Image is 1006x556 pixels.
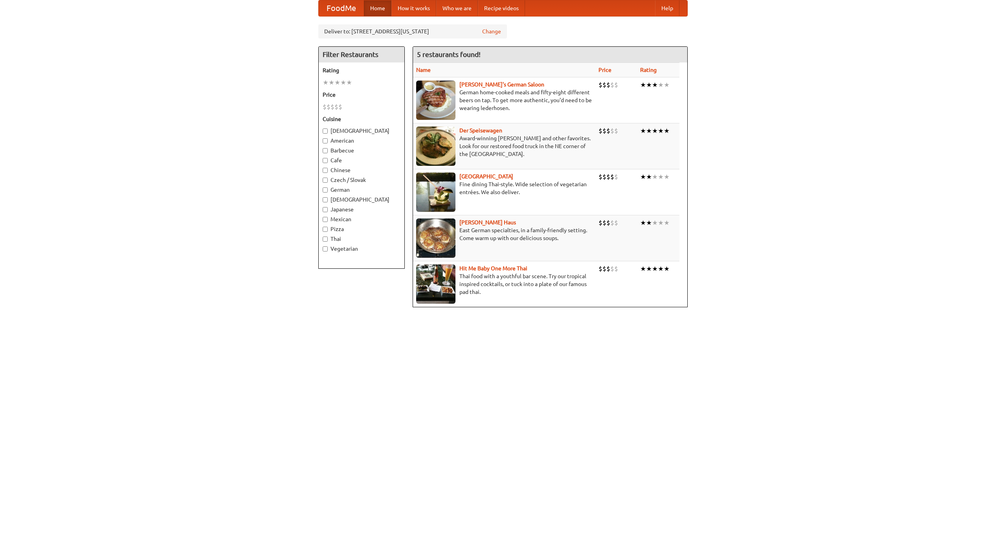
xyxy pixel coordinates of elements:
p: Award-winning [PERSON_NAME] and other favorites. Look for our restored food truck in the NE corne... [416,134,592,158]
b: Der Speisewagen [459,127,502,134]
input: [DEMOGRAPHIC_DATA] [323,197,328,202]
a: Help [655,0,679,16]
li: ★ [664,218,670,227]
input: Chinese [323,168,328,173]
p: Fine dining Thai-style. Wide selection of vegetarian entrées. We also deliver. [416,180,592,196]
li: $ [602,172,606,181]
label: Mexican [323,215,400,223]
input: [DEMOGRAPHIC_DATA] [323,128,328,134]
li: ★ [652,172,658,181]
label: Cafe [323,156,400,164]
li: $ [327,103,330,111]
ng-pluralize: 5 restaurants found! [417,51,481,58]
label: [DEMOGRAPHIC_DATA] [323,127,400,135]
img: esthers.jpg [416,81,455,120]
li: $ [606,127,610,135]
li: $ [598,218,602,227]
li: $ [602,81,606,89]
li: ★ [652,264,658,273]
li: $ [330,103,334,111]
h4: Filter Restaurants [319,47,404,62]
li: $ [610,264,614,273]
p: East German specialties, in a family-friendly setting. Come warm up with our delicious soups. [416,226,592,242]
input: Cafe [323,158,328,163]
a: [PERSON_NAME]'s German Saloon [459,81,544,88]
li: $ [606,81,610,89]
li: ★ [664,172,670,181]
li: $ [610,81,614,89]
li: ★ [658,264,664,273]
div: Deliver to: [STREET_ADDRESS][US_STATE] [318,24,507,39]
li: ★ [646,127,652,135]
li: ★ [646,264,652,273]
li: $ [598,264,602,273]
li: ★ [640,172,646,181]
li: ★ [640,218,646,227]
input: German [323,187,328,193]
li: $ [598,172,602,181]
li: $ [614,127,618,135]
li: $ [610,127,614,135]
label: Chinese [323,166,400,174]
li: ★ [664,264,670,273]
label: Thai [323,235,400,243]
h5: Cuisine [323,115,400,123]
li: ★ [334,78,340,87]
input: Thai [323,237,328,242]
label: German [323,186,400,194]
a: Price [598,67,611,73]
li: $ [610,218,614,227]
li: ★ [646,81,652,89]
p: German home-cooked meals and fifty-eight different beers on tap. To get more authentic, you'd nee... [416,88,592,112]
li: ★ [329,78,334,87]
label: Barbecue [323,147,400,154]
a: FoodMe [319,0,364,16]
li: $ [614,172,618,181]
li: $ [610,172,614,181]
li: $ [602,264,606,273]
li: ★ [340,78,346,87]
li: $ [602,218,606,227]
p: Thai food with a youthful bar scene. Try our tropical inspired cocktails, or tuck into a plate of... [416,272,592,296]
li: ★ [658,81,664,89]
li: ★ [640,127,646,135]
li: ★ [658,218,664,227]
li: $ [606,172,610,181]
li: $ [606,218,610,227]
input: Czech / Slovak [323,178,328,183]
li: $ [334,103,338,111]
li: ★ [323,78,329,87]
li: ★ [640,264,646,273]
li: ★ [652,81,658,89]
li: $ [606,264,610,273]
a: Who we are [436,0,478,16]
label: Vegetarian [323,245,400,253]
li: ★ [664,127,670,135]
li: $ [338,103,342,111]
li: $ [598,127,602,135]
li: ★ [658,172,664,181]
h5: Rating [323,66,400,74]
img: speisewagen.jpg [416,127,455,166]
img: babythai.jpg [416,264,455,304]
label: [DEMOGRAPHIC_DATA] [323,196,400,204]
li: $ [614,81,618,89]
li: ★ [658,127,664,135]
li: $ [598,81,602,89]
li: $ [323,103,327,111]
a: Hit Me Baby One More Thai [459,265,527,272]
label: Pizza [323,225,400,233]
h5: Price [323,91,400,99]
label: Japanese [323,206,400,213]
a: [GEOGRAPHIC_DATA] [459,173,513,180]
label: American [323,137,400,145]
img: kohlhaus.jpg [416,218,455,258]
li: ★ [640,81,646,89]
a: How it works [391,0,436,16]
li: ★ [664,81,670,89]
input: American [323,138,328,143]
a: Home [364,0,391,16]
